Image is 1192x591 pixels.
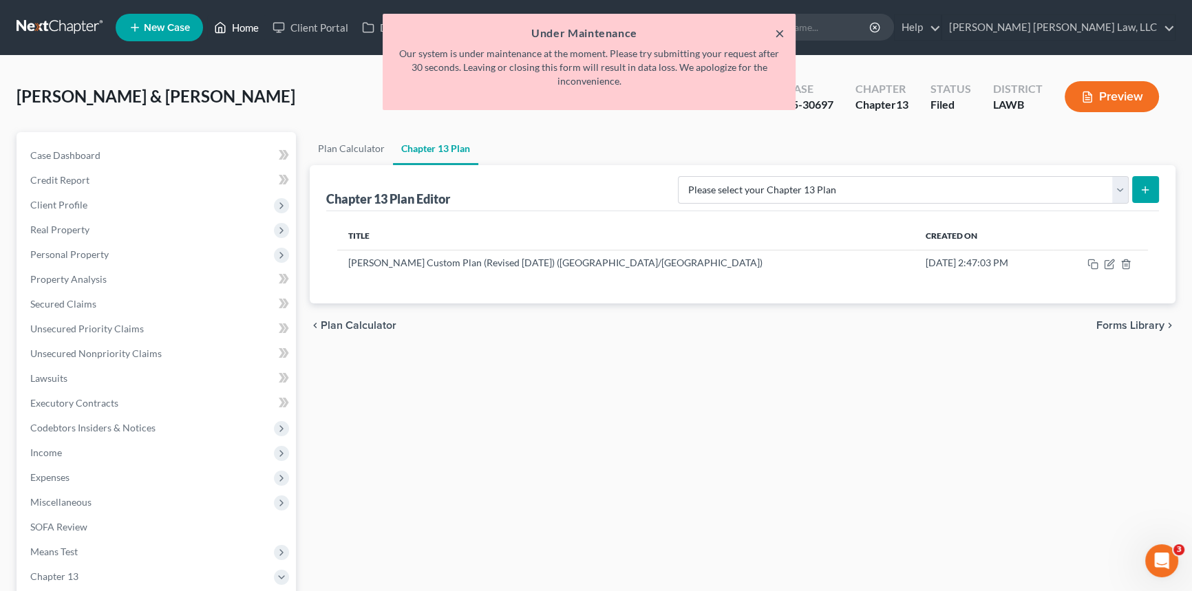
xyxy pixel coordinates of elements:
[30,248,109,260] span: Personal Property
[19,341,296,366] a: Unsecured Nonpriority Claims
[30,447,62,458] span: Income
[30,570,78,582] span: Chapter 13
[30,224,89,235] span: Real Property
[393,132,478,165] a: Chapter 13 Plan
[30,496,92,508] span: Miscellaneous
[30,273,107,285] span: Property Analysis
[394,25,785,41] h5: Under Maintenance
[19,168,296,193] a: Credit Report
[321,320,396,331] span: Plan Calculator
[337,222,915,250] th: Title
[775,25,785,41] button: ×
[310,320,321,331] i: chevron_left
[1164,320,1175,331] i: chevron_right
[30,347,162,359] span: Unsecured Nonpriority Claims
[1173,544,1184,555] span: 3
[915,222,1053,250] th: Created On
[915,250,1053,276] td: [DATE] 2:47:03 PM
[30,174,89,186] span: Credit Report
[30,422,156,433] span: Codebtors Insiders & Notices
[30,471,70,483] span: Expenses
[326,191,450,207] div: Chapter 13 Plan Editor
[19,143,296,168] a: Case Dashboard
[19,316,296,341] a: Unsecured Priority Claims
[337,250,915,276] td: [PERSON_NAME] Custom Plan (Revised [DATE]) ([GEOGRAPHIC_DATA]/[GEOGRAPHIC_DATA])
[30,372,67,384] span: Lawsuits
[30,298,96,310] span: Secured Claims
[1096,320,1175,331] button: Forms Library chevron_right
[30,397,118,409] span: Executory Contracts
[394,47,785,88] p: Our system is under maintenance at the moment. Please try submitting your request after 30 second...
[310,320,396,331] button: chevron_left Plan Calculator
[30,546,78,557] span: Means Test
[30,199,87,211] span: Client Profile
[30,323,144,334] span: Unsecured Priority Claims
[19,391,296,416] a: Executory Contracts
[310,132,393,165] a: Plan Calculator
[19,292,296,316] a: Secured Claims
[1096,320,1164,331] span: Forms Library
[1145,544,1178,577] iframe: Intercom live chat
[19,515,296,539] a: SOFA Review
[30,521,87,533] span: SOFA Review
[19,366,296,391] a: Lawsuits
[19,267,296,292] a: Property Analysis
[30,149,100,161] span: Case Dashboard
